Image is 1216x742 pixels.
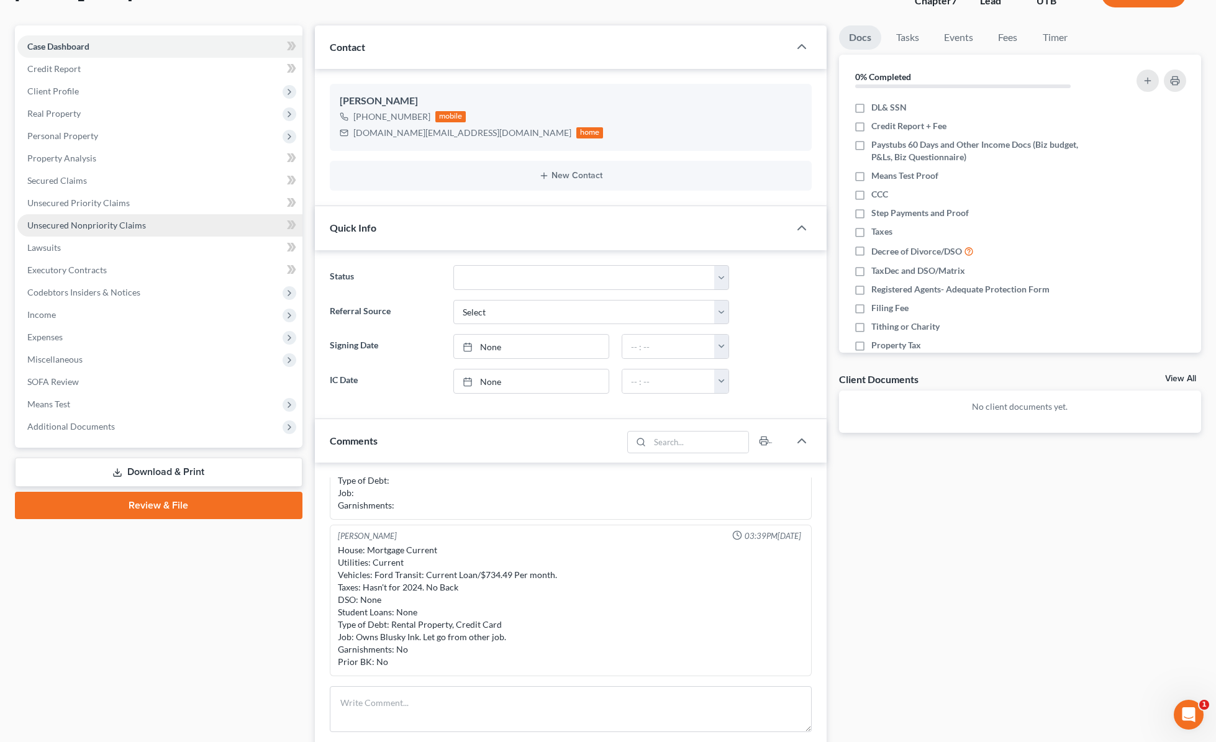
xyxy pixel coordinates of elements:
iframe: Intercom live chat [1174,700,1204,730]
a: Executory Contracts [17,259,302,281]
a: None [454,335,609,358]
a: SOFA Review [17,371,302,393]
a: Timer [1033,25,1078,50]
a: Unsecured Nonpriority Claims [17,214,302,237]
a: Tasks [886,25,929,50]
span: 1 [1199,700,1209,710]
label: IC Date [324,369,447,394]
span: Secured Claims [27,175,87,186]
span: Real Property [27,108,81,119]
span: Credit Report + Fee [871,120,946,132]
span: Unsecured Priority Claims [27,197,130,208]
span: Codebtors Insiders & Notices [27,287,140,297]
span: Quick Info [330,222,376,233]
span: Lawsuits [27,242,61,253]
a: Docs [839,25,881,50]
span: Step Payments and Proof [871,207,969,219]
span: Property Tax [871,339,921,351]
span: Miscellaneous [27,354,83,364]
span: DL& SSN [871,101,907,114]
div: Client Documents [839,373,919,386]
div: [PERSON_NAME] [338,530,397,542]
label: Status [324,265,447,290]
span: Contact [330,41,365,53]
span: Paystubs 60 Days and Other Income Docs (Biz budget, P&Ls, Biz Questionnaire) [871,138,1100,163]
a: None [454,369,609,393]
a: Secured Claims [17,170,302,192]
p: No client documents yet. [849,400,1191,413]
span: Executory Contracts [27,265,107,275]
span: Additional Documents [27,421,115,432]
span: Tithing or Charity [871,320,940,333]
span: Unsecured Nonpriority Claims [27,220,146,230]
strong: 0% Completed [855,71,911,82]
div: [PERSON_NAME] [340,94,802,109]
button: New Contact [340,171,802,181]
span: Case Dashboard [27,41,89,52]
span: Means Test Proof [871,170,938,182]
span: Credit Report [27,63,81,74]
span: Means Test [27,399,70,409]
span: 03:39PM[DATE] [745,530,801,542]
span: Expenses [27,332,63,342]
span: Filing Fee [871,302,909,314]
span: TaxDec and DSO/Matrix [871,265,965,277]
a: Credit Report [17,58,302,80]
a: Fees [988,25,1028,50]
span: Property Analysis [27,153,96,163]
span: Comments [330,435,378,446]
div: House: Mortgage Current Utilities: Current Vehicles: Ford Transit: Current Loan/$734.49 Per month... [338,544,804,668]
a: Review & File [15,492,302,519]
span: SOFA Review [27,376,79,387]
span: Personal Property [27,130,98,141]
div: mobile [435,111,466,122]
a: Lawsuits [17,237,302,259]
a: Property Analysis [17,147,302,170]
span: Income [27,309,56,320]
span: Client Profile [27,86,79,96]
input: Search... [650,432,748,453]
div: [DOMAIN_NAME][EMAIL_ADDRESS][DOMAIN_NAME] [353,127,571,139]
a: View All [1165,374,1196,383]
a: Unsecured Priority Claims [17,192,302,214]
a: Events [934,25,983,50]
input: -- : -- [622,369,715,393]
span: CCC [871,188,888,201]
span: Registered Agents- Adequate Protection Form [871,283,1050,296]
a: Case Dashboard [17,35,302,58]
label: Referral Source [324,300,447,325]
label: Signing Date [324,334,447,359]
div: home [576,127,604,138]
span: Taxes [871,225,892,238]
a: Download & Print [15,458,302,487]
div: [PHONE_NUMBER] [353,111,430,123]
input: -- : -- [622,335,715,358]
span: Decree of Divorce/DSO [871,245,962,258]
